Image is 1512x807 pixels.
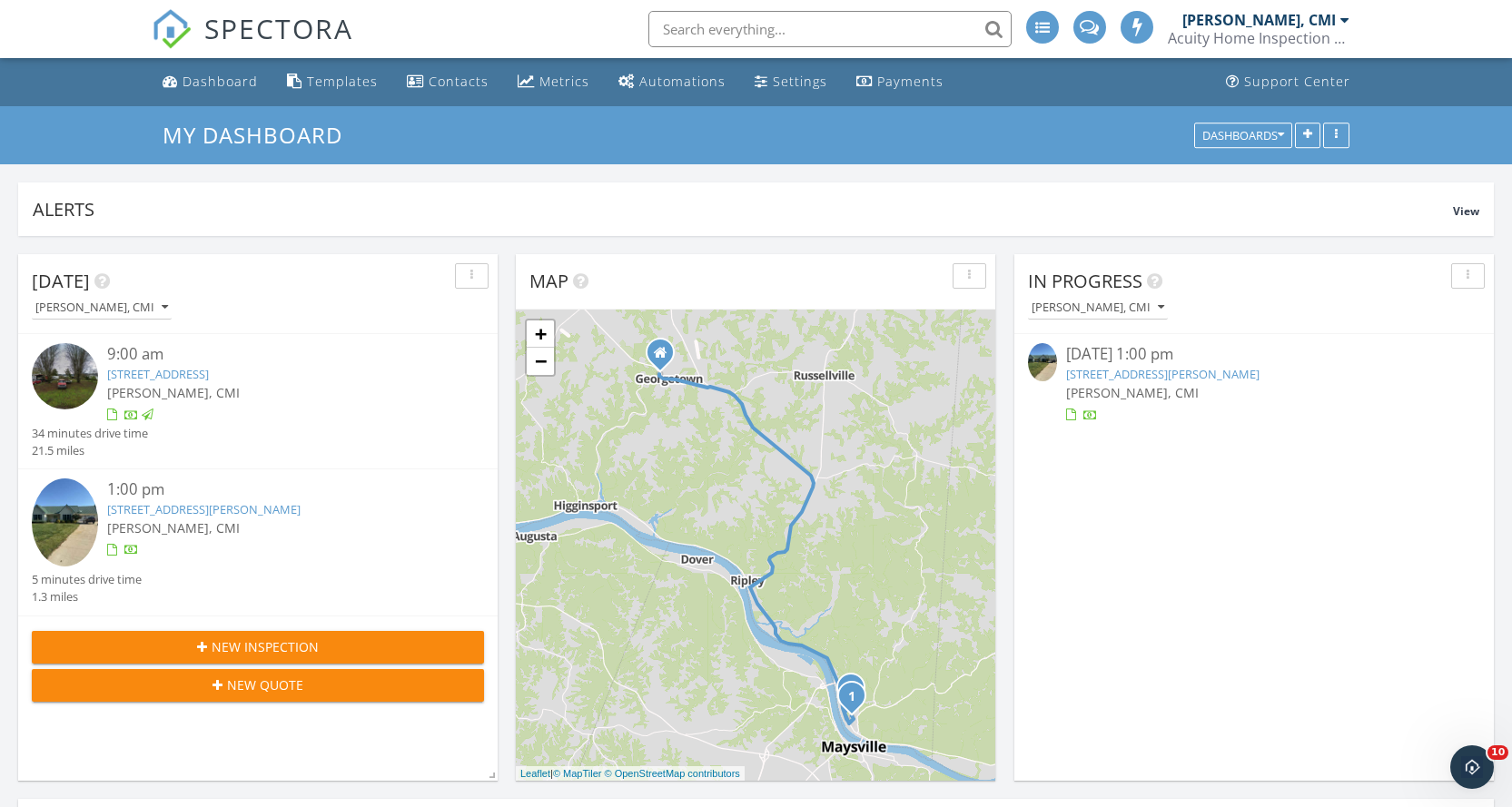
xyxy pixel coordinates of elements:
[32,588,142,605] div: 1.3 miles
[32,478,98,566] img: 9572849%2Fcover_photos%2Fz7pXt8XB60Y3pNd47elo%2Fsmall.jpg
[152,25,353,63] a: SPECTORA
[1028,269,1142,293] span: In Progress
[1244,73,1350,90] div: Support Center
[35,301,168,314] div: [PERSON_NAME], CMI
[660,352,671,363] div: 104 Sunset Blvd., Georgetown OH 45121
[611,65,733,99] a: Automations (Advanced)
[32,442,148,459] div: 21.5 miles
[1066,343,1443,366] div: [DATE] 1:00 pm
[605,768,740,779] a: © OpenStreetMap contributors
[33,197,1453,221] div: Alerts
[773,73,827,90] div: Settings
[1168,29,1349,47] div: Acuity Home Inspection Services
[1219,65,1358,99] a: Support Center
[32,296,172,320] button: [PERSON_NAME], CMI
[429,73,489,90] div: Contacts
[32,669,484,702] button: New Quote
[152,9,192,49] img: The Best Home Inspection Software - Spectora
[527,320,554,348] a: Zoom in
[32,631,484,664] button: New Inspection
[539,73,589,90] div: Metrics
[529,269,568,293] span: Map
[877,73,944,90] div: Payments
[32,425,148,442] div: 34 minutes drive time
[849,65,951,99] a: Payments
[280,65,385,99] a: Templates
[107,501,301,517] a: [STREET_ADDRESS][PERSON_NAME]
[307,73,378,90] div: Templates
[516,766,745,782] div: |
[1066,384,1199,401] span: [PERSON_NAME], CMI
[1453,203,1479,219] span: View
[520,768,550,779] a: Leaflet
[1194,123,1292,148] button: Dashboards
[1028,343,1480,424] a: [DATE] 1:00 pm [STREET_ADDRESS][PERSON_NAME] [PERSON_NAME], CMI
[852,695,863,706] div: 267 Budig Dr, Aberdeen, OH 45101
[1032,301,1164,314] div: [PERSON_NAME], CMI
[32,343,98,409] img: streetview
[32,343,484,459] a: 9:00 am [STREET_ADDRESS] [PERSON_NAME], CMI 34 minutes drive time 21.5 miles
[527,348,554,375] a: Zoom out
[747,65,835,99] a: Settings
[1202,129,1284,142] div: Dashboards
[32,478,484,606] a: 1:00 pm [STREET_ADDRESS][PERSON_NAME] [PERSON_NAME], CMI 5 minutes drive time 1.3 miles
[400,65,496,99] a: Contacts
[183,73,258,90] div: Dashboard
[163,120,358,150] a: My Dashboard
[204,9,353,47] span: SPECTORA
[1028,343,1057,381] img: 9572849%2Fcover_photos%2Fz7pXt8XB60Y3pNd47elo%2Fsmall.jpg
[1066,366,1260,382] a: [STREET_ADDRESS][PERSON_NAME]
[107,519,240,536] span: [PERSON_NAME], CMI
[107,343,447,366] div: 9:00 am
[553,768,602,779] a: © MapTiler
[1487,745,1508,760] span: 10
[32,571,142,588] div: 5 minutes drive time
[107,478,447,501] div: 1:00 pm
[1028,296,1168,320] button: [PERSON_NAME], CMI
[1182,11,1336,29] div: [PERSON_NAME], CMI
[227,675,303,694] span: New Quote
[32,269,90,293] span: [DATE]
[155,65,265,99] a: Dashboard
[510,65,597,99] a: Metrics
[848,691,855,704] i: 1
[639,73,726,90] div: Automations
[107,384,240,401] span: [PERSON_NAME], CMI
[212,637,319,656] span: New Inspection
[1450,745,1494,789] iframe: Intercom live chat
[648,11,1012,47] input: Search everything...
[107,366,209,382] a: [STREET_ADDRESS]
